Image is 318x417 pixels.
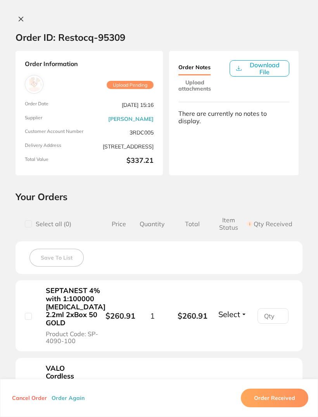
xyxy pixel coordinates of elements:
[105,216,132,231] span: Price
[230,60,289,77] button: Download File
[178,60,211,75] button: Order Notes
[25,60,154,69] strong: Order Information
[46,287,105,327] b: SEPTANEST 4% with 1:100000 [MEDICAL_DATA] 2.2ml 2xBox 50 GOLD
[25,129,86,136] span: Customer Account Number
[16,31,125,43] h2: Order ID: Restocq- 95309
[25,101,86,109] span: Order Date
[25,115,86,123] span: Supplier
[241,389,308,407] button: Order Received
[258,308,289,324] input: Qty
[92,129,154,136] span: 3RDC005
[92,143,154,150] span: [STREET_ADDRESS]
[16,191,302,202] h2: Your Orders
[216,309,249,319] button: Select
[25,143,86,150] span: Delivery Address
[49,394,87,401] button: Order Again
[213,216,253,231] span: Item Status
[25,157,86,166] span: Total Value
[107,81,154,89] span: Upload Pending
[43,286,108,345] button: SEPTANEST 4% with 1:100000 [MEDICAL_DATA] 2.2ml 2xBox 50 GOLD Product Code: SP-4090-100
[132,216,173,231] span: Quantity
[29,249,84,267] button: Save To List
[178,110,289,124] div: There are currently no notes to display.
[92,101,154,109] span: [DATE] 15:16
[218,309,240,319] span: Select
[46,365,92,413] b: VALO Cordless Batteries Rechargeable Batteries 2 Pack
[253,216,293,231] span: Qty Received
[32,220,71,228] span: Select all ( 0 )
[46,330,105,345] span: Product Code: SP-4090-100
[108,116,154,122] a: [PERSON_NAME]
[173,216,213,231] span: Total
[105,311,135,321] b: $260.91
[92,157,154,166] b: $337.21
[150,311,155,320] span: 1
[178,75,211,96] button: Upload attachments
[27,77,41,92] img: Henry Schein Halas
[10,394,49,401] button: Cancel Order
[173,311,213,320] b: $260.91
